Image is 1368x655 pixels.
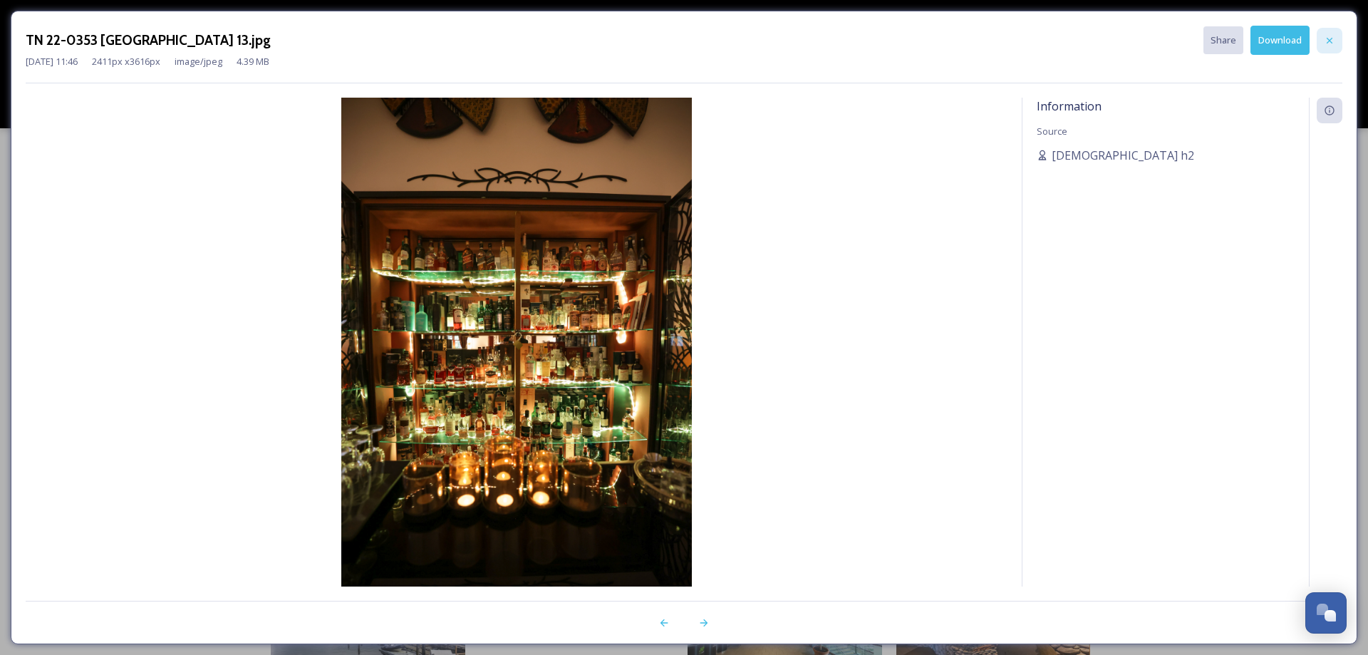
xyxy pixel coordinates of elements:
[26,98,1007,624] img: 1924-wl-d14a757d-2e52-4469-8b61-67963949b725.jpg
[1203,26,1243,54] button: Share
[175,55,222,68] span: image/jpeg
[1052,147,1194,164] span: [DEMOGRAPHIC_DATA] h2
[26,55,78,68] span: [DATE] 11:46
[1037,98,1102,114] span: Information
[1250,26,1310,55] button: Download
[92,55,160,68] span: 2411 px x 3616 px
[26,30,271,51] h3: TN 22-0353 [GEOGRAPHIC_DATA] 13.jpg
[1305,592,1347,634] button: Open Chat
[1037,125,1067,138] span: Source
[237,55,269,68] span: 4.39 MB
